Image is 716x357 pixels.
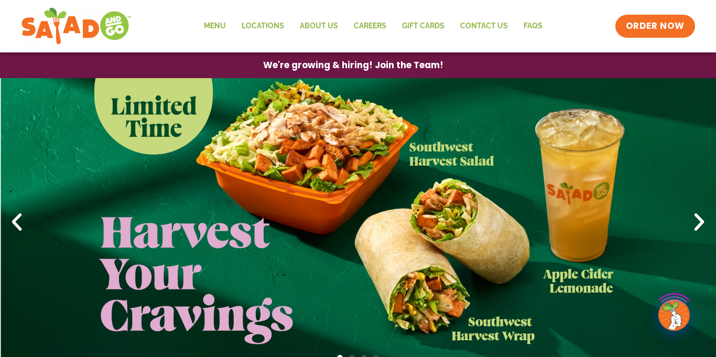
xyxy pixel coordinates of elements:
[516,14,550,38] a: FAQs
[196,14,550,38] nav: Menu
[247,53,459,78] a: We're growing & hiring! Join the Team!
[394,14,452,38] a: GIFT CARDS
[21,5,132,47] img: new-SAG-logo-768×292
[5,211,28,234] div: Previous slide
[626,20,685,33] span: ORDER NOW
[196,14,234,38] a: Menu
[292,14,346,38] a: About Us
[263,61,443,70] span: We're growing & hiring! Join the Team!
[234,14,292,38] a: Locations
[452,14,516,38] a: Contact Us
[346,14,394,38] a: Careers
[688,211,711,234] div: Next slide
[615,15,695,38] a: ORDER NOW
